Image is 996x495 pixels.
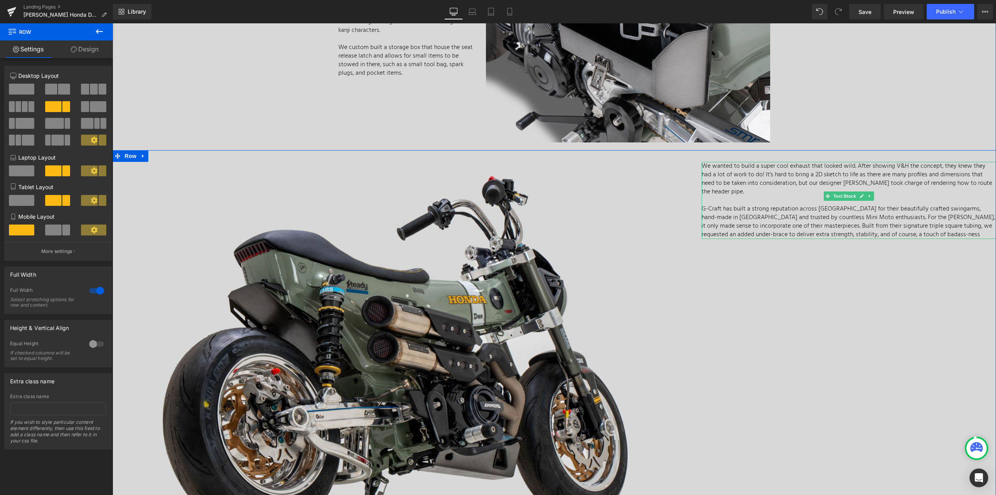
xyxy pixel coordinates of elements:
button: Publish [927,4,974,19]
span: [PERSON_NAME] Honda DAX 125 [23,12,98,18]
div: Height & Vertical Align [10,320,69,331]
button: More settings [5,242,111,260]
a: Design [56,40,113,58]
a: Mobile [500,4,519,19]
div: Full Width [10,287,81,295]
div: Extra class name [10,394,106,399]
div: Select stretching options for row and content. [10,297,80,308]
p: More settings [41,248,72,255]
button: More [977,4,993,19]
span: Row [10,127,26,139]
p: Mobile Layout [10,212,106,221]
div: If you wish to style particular content element differently, then use this field to add a class n... [10,419,106,449]
span: Text Block [719,168,745,177]
a: Tablet [482,4,500,19]
span: Row [8,23,86,40]
a: Laptop [463,4,482,19]
p: We custom built a storage box that house the seat release latch and allows for small items to be ... [226,20,362,54]
span: Preview [893,8,914,16]
div: Extra class name [10,374,55,384]
p: Laptop Layout [10,153,106,161]
p: G-Craft has built a strong reputation across [GEOGRAPHIC_DATA] for their beautifully crafted swin... [589,181,883,216]
p: Desktop Layout [10,72,106,80]
span: Library [128,8,146,15]
a: New Library [113,4,151,19]
span: Publish [936,9,956,15]
a: Expand / Collapse [753,168,761,177]
p: We wanted to build a super cool exhaust that looked wild. After showing V&H the concept, they kne... [589,139,883,173]
div: Equal Height [10,341,81,349]
div: Full Width [10,267,36,278]
a: Landing Pages [23,4,113,10]
a: Desktop [444,4,463,19]
a: Expand / Collapse [26,127,36,139]
span: Save [859,8,871,16]
p: Tablet Layout [10,183,106,191]
button: Redo [831,4,846,19]
div: Open Intercom Messenger [970,469,988,487]
div: If checked columns will be set to equal height. [10,350,80,361]
a: Preview [884,4,924,19]
button: Undo [812,4,827,19]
